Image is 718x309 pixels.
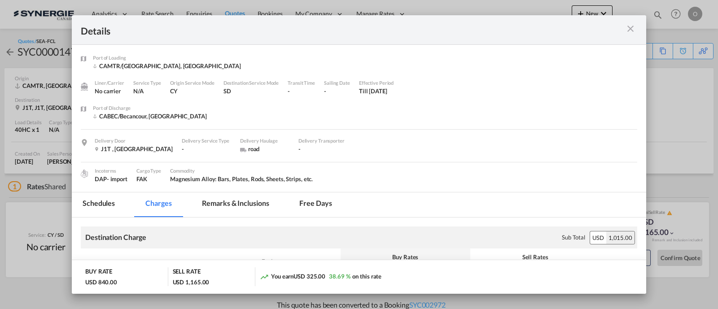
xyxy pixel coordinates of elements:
div: CAMTR/Montreal, QC [93,62,241,70]
div: Buy Rates [345,253,466,261]
div: Effective Period [359,79,394,87]
div: CY [170,87,215,95]
div: J1T , Canada [95,145,173,153]
div: Port of Loading [93,54,241,62]
div: Till 31 Dec 2025 [359,87,387,95]
div: SD [223,87,279,95]
div: SELL RATE [173,267,201,278]
md-tab-item: Schedules [72,192,126,217]
img: cargo.png [79,169,89,178]
div: FAK [136,175,161,183]
md-tab-item: Charges [135,192,182,217]
md-tab-item: Free days [289,192,342,217]
div: Transit Time [288,79,315,87]
div: Delivery Transporter [298,137,348,145]
md-dialog: Port of Loading ... [72,15,646,293]
div: Delivery Service Type [182,137,231,145]
div: Origin Service Mode [170,79,215,87]
span: 38.69 % [329,273,350,280]
div: Sailing Date [324,79,350,87]
div: Delivery Door [95,137,173,145]
div: USD [590,231,606,244]
span: Magnesium Alloy: Bars, Plates, Rods, Sheets, Strips, etc. [170,175,313,183]
md-icon: icon-trending-up [260,272,269,281]
div: No carrier [95,87,124,95]
div: Destination Charge [85,232,146,242]
div: BUY RATE [85,267,112,278]
div: USD 840.00 [85,278,117,286]
div: Port of Discharge [93,104,207,112]
div: Incoterms [95,167,127,175]
div: Cargo Type [136,167,161,175]
span: USD 325.00 [293,273,325,280]
div: 1,015.00 [606,231,635,244]
md-icon: icon-close m-3 fg-AAA8AD cursor [625,23,636,34]
div: - import [107,175,127,183]
div: - [182,145,231,153]
div: You earn on this rate [260,272,381,282]
div: road [240,145,289,153]
md-tab-item: Remarks & Inclusions [191,192,280,217]
div: - [298,145,348,153]
div: Destination Service Mode [223,79,279,87]
div: Sub Total [562,233,585,241]
div: Sell Rates [475,253,595,261]
div: USD 1,165.00 [173,278,210,286]
div: Equipment Type [257,257,294,274]
div: Liner/Carrier [95,79,124,87]
th: Comments [600,248,637,283]
div: Service Type [133,79,161,87]
div: Commodity [170,167,313,175]
div: - [324,87,350,95]
div: Delivery Haulage [240,137,289,145]
div: Details [81,24,582,35]
div: - [288,87,315,95]
div: DAP [95,175,127,183]
span: N/A [133,87,144,95]
md-pagination-wrapper: Use the left and right arrow keys to navigate between tabs [72,192,352,217]
div: CABEC/Becancour, QC [93,112,207,120]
